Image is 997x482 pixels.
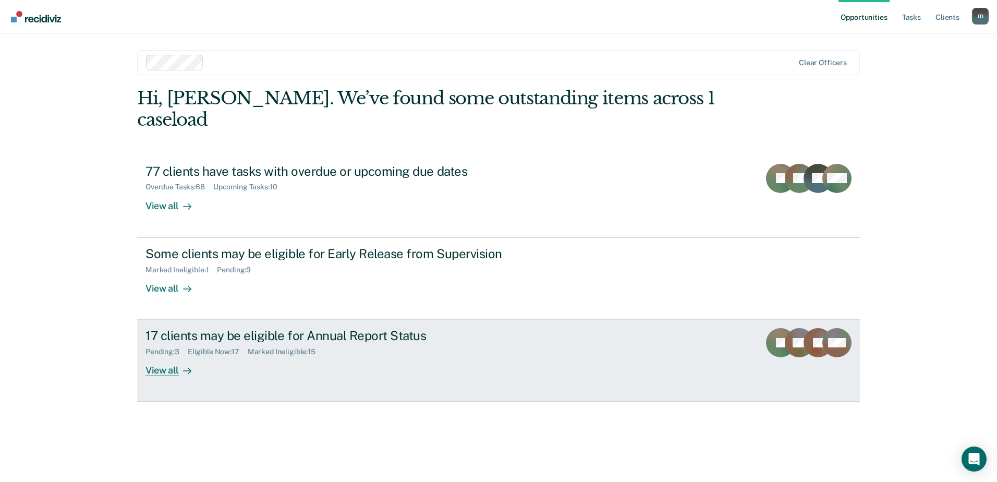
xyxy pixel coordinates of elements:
[188,347,248,356] div: Eligible Now : 17
[217,266,259,274] div: Pending : 9
[145,183,213,191] div: Overdue Tasks : 68
[799,58,847,67] div: Clear officers
[137,88,715,130] div: Hi, [PERSON_NAME]. We’ve found some outstanding items across 1 caseload
[137,320,860,402] a: 17 clients may be eligible for Annual Report StatusPending:3Eligible Now:17Marked Ineligible:15Vi...
[145,164,512,179] div: 77 clients have tasks with overdue or upcoming due dates
[145,347,188,356] div: Pending : 3
[145,328,512,343] div: 17 clients may be eligible for Annual Report Status
[962,447,987,472] div: Open Intercom Messenger
[145,274,204,294] div: View all
[137,155,860,237] a: 77 clients have tasks with overdue or upcoming due datesOverdue Tasks:68Upcoming Tasks:10View all
[145,356,204,377] div: View all
[137,237,860,320] a: Some clients may be eligible for Early Release from SupervisionMarked Ineligible:1Pending:9View all
[11,11,61,22] img: Recidiviz
[145,266,217,274] div: Marked Ineligible : 1
[972,8,989,25] button: Profile dropdown button
[145,191,204,212] div: View all
[248,347,324,356] div: Marked Ineligible : 15
[145,246,512,261] div: Some clients may be eligible for Early Release from Supervision
[213,183,286,191] div: Upcoming Tasks : 10
[972,8,989,25] div: J D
